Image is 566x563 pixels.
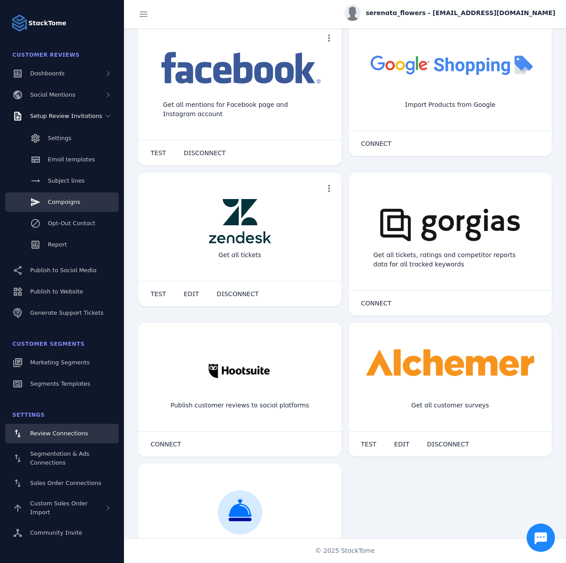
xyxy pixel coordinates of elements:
span: CONNECT [151,441,181,447]
span: © 2025 StackTome [315,546,375,555]
span: Segmentation & Ads Connections [30,450,89,466]
button: TEST [142,144,175,162]
a: Generate Support Tickets [5,303,119,323]
span: Community Invite [30,529,82,536]
img: zendesk.png [209,199,271,243]
span: Settings [48,135,71,141]
span: EDIT [184,291,199,297]
span: EDIT [394,441,409,447]
a: Opt-Out Contact [5,214,119,233]
span: Segments Templates [30,380,90,387]
span: Publish to Website [30,288,83,295]
a: Campaigns [5,192,119,212]
img: googleshopping.png [366,49,534,80]
button: DISCONNECT [208,285,267,303]
a: Email templates [5,150,119,169]
span: serenata_flowers - [EMAIL_ADDRESS][DOMAIN_NAME] [366,8,555,18]
a: Report [5,235,119,254]
button: DISCONNECT [418,435,478,453]
span: DISCONNECT [217,291,259,297]
span: Review Connections [30,430,88,437]
button: more [320,29,338,47]
span: Customer Segments [12,341,85,347]
a: Publish to Website [5,282,119,301]
span: DISCONNECT [184,150,226,156]
button: EDIT [385,435,418,453]
span: Social Mentions [30,91,75,98]
a: Publish to Social Media [5,261,119,280]
span: Campaigns [48,199,80,205]
span: Subject lines [48,177,85,184]
span: TEST [361,441,376,447]
span: Dashboards [30,70,65,77]
div: Get all tickets, ratings and competitor reports data for all tracked keywords [366,243,534,276]
a: Marketing Segments [5,353,119,372]
div: Get all customer surveys [404,394,496,417]
a: Subject lines [5,171,119,191]
span: Publish to Social Media [30,267,97,274]
button: serenata_flowers - [EMAIL_ADDRESS][DOMAIN_NAME] [345,5,555,21]
button: CONNECT [352,294,400,312]
div: Import Products from Google [398,93,502,117]
a: Sales Order Connections [5,473,119,493]
button: more [320,180,338,197]
a: Segmentation & Ads Connections [5,445,119,472]
img: profile.jpg [345,5,361,21]
div: Get all mentions for Facebook page and Instagram account [156,93,324,126]
img: alchemer.svg [366,349,534,380]
span: Customer Reviews [12,52,80,58]
a: Settings [5,129,119,148]
img: facebook.png [156,49,324,88]
span: Marketing Segments [30,359,89,366]
button: CONNECT [352,135,400,152]
span: Setup Review Invitations [30,113,102,119]
a: Segments Templates [5,374,119,394]
img: gorgias.png [366,199,534,243]
span: Report [48,241,67,248]
button: EDIT [175,285,208,303]
span: Opt-Out Contact [48,220,95,227]
span: DISCONNECT [427,441,469,447]
span: TEST [151,150,166,156]
div: Request Connection [202,535,278,558]
span: Email templates [48,156,95,163]
span: Sales Order Connections [30,480,101,486]
span: TEST [151,291,166,297]
img: hootsuite.jpg [201,349,279,394]
a: Review Connections [5,424,119,443]
span: CONNECT [361,300,392,306]
img: Logo image [11,14,28,32]
span: Settings [12,412,45,418]
a: Community Invite [5,523,119,543]
button: TEST [142,285,175,303]
div: Publish customer reviews to social platforms [163,394,316,417]
span: CONNECT [361,141,392,147]
strong: StackTome [28,19,66,28]
span: Custom Sales Order Import [30,500,88,516]
div: Get all tickets [211,243,268,267]
span: Generate Support Tickets [30,309,104,316]
button: DISCONNECT [175,144,235,162]
img: request.svg [218,490,262,535]
button: CONNECT [142,435,190,453]
button: TEST [352,435,385,453]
